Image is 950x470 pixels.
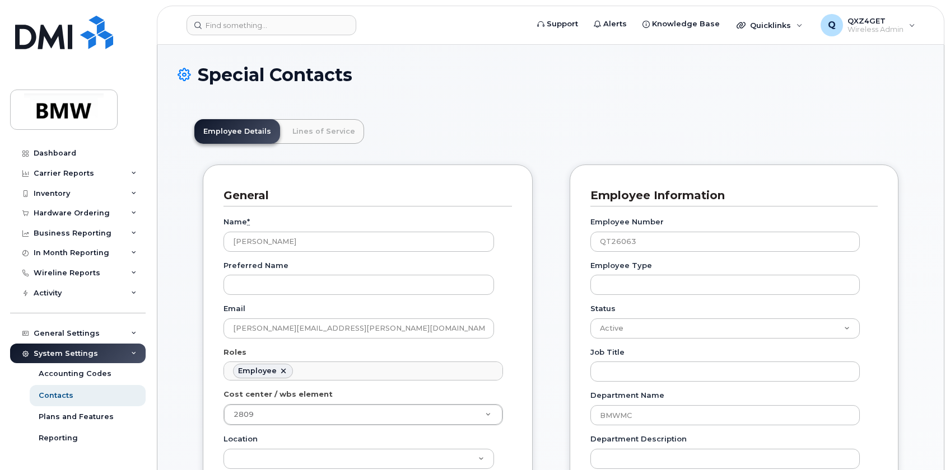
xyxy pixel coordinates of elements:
label: Roles [223,347,246,358]
label: Name [223,217,250,227]
h3: General [223,188,504,203]
label: Location [223,434,258,444]
span: 2809 [234,410,254,419]
a: 2809 [224,405,502,425]
label: Cost center / wbs element [223,389,333,399]
label: Job Title [590,347,625,358]
label: Department Name [590,390,664,401]
h1: Special Contacts [178,65,924,84]
label: Preferred Name [223,260,288,271]
label: Status [590,303,616,314]
label: Department Description [590,434,687,444]
a: Lines of Service [283,119,364,144]
div: Employee [238,366,277,375]
label: Employee Type [590,260,652,271]
label: Employee Number [590,217,664,227]
h3: Employee Information [590,188,869,203]
abbr: required [247,217,250,226]
a: Employee Details [194,119,280,144]
label: Email [223,303,245,314]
